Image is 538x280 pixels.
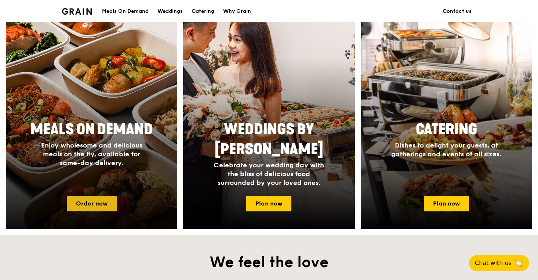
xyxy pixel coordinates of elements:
a: Contact us [438,0,476,22]
a: Plan now [246,196,291,211]
span: 🦙 [515,259,523,268]
span: Dishes to delight your guests, at gatherings and events of all sizes. [391,141,501,158]
a: Why Grain [219,0,255,22]
div: Catering [192,0,214,22]
a: Weddings by [PERSON_NAME]Celebrate your wedding day with the bliss of delicious food surrounded b... [183,15,355,229]
div: Weddings [157,0,183,22]
img: Grain [62,8,92,15]
span: Enjoy wholesome and delicious meals on the fly, available for same-day delivery. [41,141,142,167]
a: Weddings [153,0,187,22]
div: Meals On Demand [102,0,149,22]
span: Weddings by [PERSON_NAME] [215,121,323,158]
a: CateringDishes to delight your guests, at gatherings and events of all sizes.Plan now [361,15,532,229]
span: Chat with us [475,259,512,268]
span: Celebrate your wedding day with the bliss of delicious food surrounded by your loved ones. [214,161,324,187]
div: Why Grain [223,0,251,22]
a: Meals On DemandEnjoy wholesome and delicious meals on the fly, available for same-day delivery.Or... [6,15,177,229]
a: Order now [67,196,117,211]
span: Catering [416,121,477,138]
a: Catering [187,0,219,22]
button: Chat with us🦙 [469,255,529,271]
a: Plan now [424,196,469,211]
span: Meals On Demand [30,121,153,138]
